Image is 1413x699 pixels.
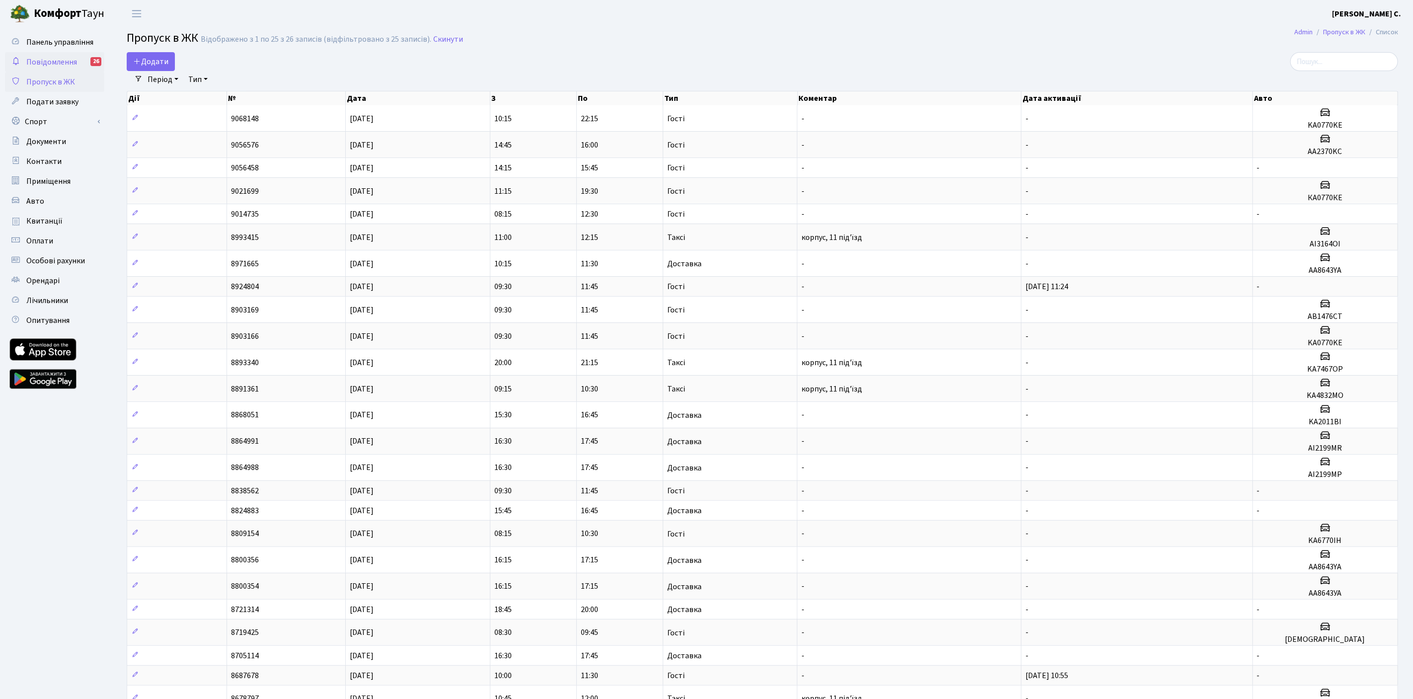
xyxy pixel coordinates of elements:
a: Подати заявку [5,92,104,112]
span: - [1025,436,1028,447]
span: - [1025,186,1028,197]
a: Тип [184,71,212,88]
span: 8719425 [231,627,259,638]
a: Документи [5,132,104,152]
span: 8903169 [231,305,259,315]
a: [PERSON_NAME] С. [1332,8,1401,20]
span: 21:15 [581,357,598,368]
h5: AB1476CT [1257,312,1394,321]
span: Гості [667,487,685,495]
img: logo.png [10,4,30,24]
span: - [801,555,804,566]
span: 18:45 [494,604,512,615]
span: [DATE] [350,627,374,638]
span: - [1025,357,1028,368]
span: - [1025,529,1028,540]
a: Опитування [5,311,104,330]
span: 16:30 [494,463,512,473]
span: Доставка [667,260,702,268]
span: Гості [667,283,685,291]
span: Документи [26,136,66,147]
a: Період [144,71,182,88]
span: 8971665 [231,258,259,269]
h5: AI3164OI [1257,239,1394,249]
span: - [801,140,804,151]
span: [DATE] 10:55 [1025,670,1068,681]
span: 10:30 [581,529,598,540]
span: [DATE] [350,209,374,220]
span: - [801,650,804,661]
span: - [1257,505,1260,516]
span: 8687678 [231,670,259,681]
span: [DATE] 11:24 [1025,281,1068,292]
a: Додати [127,52,175,71]
span: 10:30 [581,384,598,394]
span: [DATE] [350,604,374,615]
span: корпус, 11 під'їзд [801,384,862,394]
span: - [801,305,804,315]
span: 9021699 [231,186,259,197]
span: 10:15 [494,113,512,124]
span: - [1025,485,1028,496]
span: - [1025,258,1028,269]
span: [DATE] [350,581,374,592]
span: 08:15 [494,529,512,540]
span: 8868051 [231,410,259,421]
span: 20:00 [581,604,598,615]
span: корпус, 11 під'їзд [801,357,862,368]
span: Таксі [667,359,685,367]
h5: КА0770КЕ [1257,193,1394,203]
span: 11:00 [494,232,512,243]
span: - [801,410,804,421]
span: Гості [667,672,685,680]
span: [DATE] [350,555,374,566]
span: 16:15 [494,555,512,566]
span: 8800356 [231,555,259,566]
span: - [801,485,804,496]
th: З [490,91,577,105]
span: 11:45 [581,281,598,292]
span: 16:45 [581,505,598,516]
span: - [1025,140,1028,151]
span: Доставка [667,606,702,614]
span: 9056458 [231,162,259,173]
span: Гості [667,164,685,172]
span: Оплати [26,235,53,246]
a: Квитанції [5,211,104,231]
h5: KA0770KE [1257,121,1394,130]
span: Доставка [667,583,702,591]
span: Доставка [667,556,702,564]
span: [DATE] [350,529,374,540]
span: 09:45 [581,627,598,638]
span: 8893340 [231,357,259,368]
span: [DATE] [350,186,374,197]
span: 20:00 [494,357,512,368]
span: Орендарі [26,275,60,286]
a: Admin [1294,27,1313,37]
h5: AA2370KC [1257,147,1394,156]
th: Дії [127,91,227,105]
span: 16:30 [494,650,512,661]
span: [DATE] [350,505,374,516]
span: 9056576 [231,140,259,151]
span: [DATE] [350,650,374,661]
span: Лічильники [26,295,68,306]
span: 16:00 [581,140,598,151]
span: - [801,281,804,292]
span: 11:30 [581,670,598,681]
span: 19:30 [581,186,598,197]
span: - [1025,384,1028,394]
span: - [801,627,804,638]
a: Авто [5,191,104,211]
span: 17:45 [581,463,598,473]
span: 10:00 [494,670,512,681]
span: [DATE] [350,113,374,124]
h5: АА8643УА [1257,589,1394,598]
span: 17:45 [581,436,598,447]
a: Панель управління [5,32,104,52]
span: 09:30 [494,331,512,342]
span: Гості [667,530,685,538]
span: [DATE] [350,485,374,496]
span: 15:30 [494,410,512,421]
li: Список [1365,27,1398,38]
